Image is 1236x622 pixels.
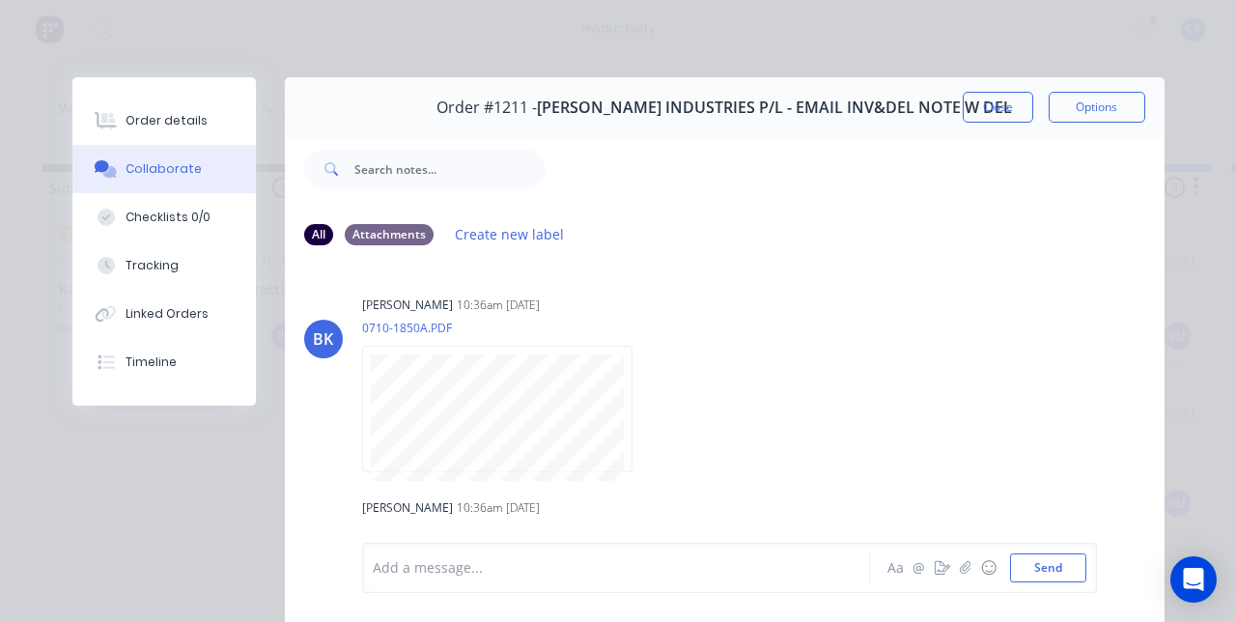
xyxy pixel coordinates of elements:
div: [PERSON_NAME] [362,297,453,314]
div: Tracking [126,257,179,274]
button: Order details [72,97,256,145]
div: Checklists 0/0 [126,209,211,226]
button: Checklists 0/0 [72,193,256,241]
div: 10:36am [DATE] [457,297,540,314]
button: Collaborate [72,145,256,193]
button: ☺ [977,556,1000,580]
div: Timeline [126,353,177,371]
div: Attachments [345,224,434,245]
div: BK [313,327,333,351]
button: Create new label [445,221,575,247]
div: Order details [126,112,208,129]
button: Aa [885,556,908,580]
div: Collaborate [126,160,202,178]
button: Close [963,92,1033,123]
span: Order #1211 - [436,99,537,117]
div: 10:36am [DATE] [457,499,540,517]
button: Timeline [72,338,256,386]
div: Open Intercom Messenger [1170,556,1217,603]
p: 0710-1850A.PDF [362,320,652,336]
button: Linked Orders [72,290,256,338]
button: Options [1049,92,1145,123]
span: [PERSON_NAME] INDUSTRIES P/L - EMAIL INV&DEL NOTE W DEL [537,99,1012,117]
input: Search notes... [354,150,546,188]
button: Send [1010,553,1086,582]
div: Linked Orders [126,305,209,323]
div: All [304,224,333,245]
div: [PERSON_NAME] [362,499,453,517]
button: @ [908,556,931,580]
button: Tracking [72,241,256,290]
